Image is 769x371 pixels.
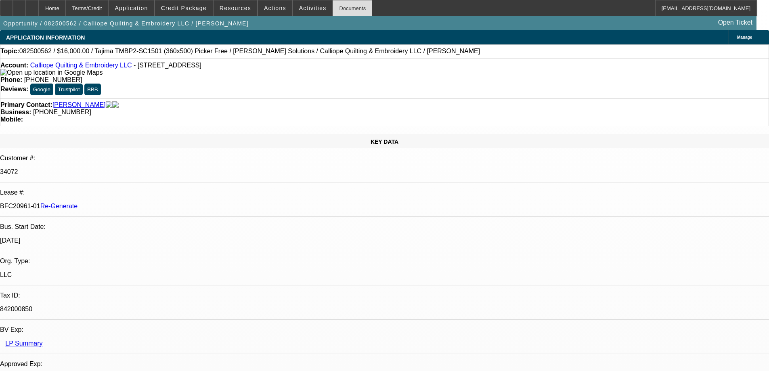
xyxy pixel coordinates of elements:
[0,62,28,69] strong: Account:
[55,84,82,95] button: Trustpilot
[30,62,132,69] a: Calliope Quilting & Embroidery LLC
[0,69,103,76] a: View Google Maps
[220,5,251,11] span: Resources
[5,340,42,347] a: LP Summary
[258,0,292,16] button: Actions
[155,0,213,16] button: Credit Package
[24,76,82,83] span: [PHONE_NUMBER]
[0,101,52,109] strong: Primary Contact:
[112,101,119,109] img: linkedin-icon.png
[737,35,752,40] span: Manage
[6,34,85,41] span: APPLICATION INFORMATION
[0,116,23,123] strong: Mobile:
[715,16,756,29] a: Open Ticket
[109,0,154,16] button: Application
[52,101,106,109] a: [PERSON_NAME]
[0,69,103,76] img: Open up location in Google Maps
[0,76,22,83] strong: Phone:
[264,5,286,11] span: Actions
[0,86,28,92] strong: Reviews:
[293,0,333,16] button: Activities
[84,84,101,95] button: BBB
[3,20,249,27] span: Opportunity / 082500562 / Calliope Quilting & Embroidery LLC / [PERSON_NAME]
[19,48,480,55] span: 082500562 / $16,000.00 / Tajima TMBP2-SC1501 (360x500) Picker Free / [PERSON_NAME] Solutions / Ca...
[33,109,91,115] span: [PHONE_NUMBER]
[214,0,257,16] button: Resources
[40,203,78,210] a: Re-Generate
[30,84,53,95] button: Google
[0,48,19,55] strong: Topic:
[371,138,398,145] span: KEY DATA
[299,5,327,11] span: Activities
[0,109,31,115] strong: Business:
[134,62,201,69] span: - [STREET_ADDRESS]
[115,5,148,11] span: Application
[106,101,112,109] img: facebook-icon.png
[161,5,207,11] span: Credit Package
